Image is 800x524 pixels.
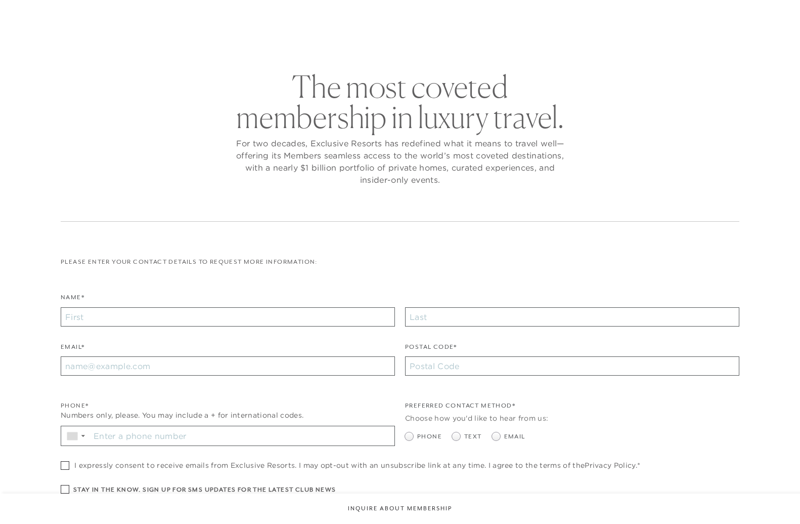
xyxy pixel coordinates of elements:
[61,356,395,376] input: name@example.com
[504,432,525,441] span: Email
[585,461,635,470] a: Privacy Policy
[61,401,395,411] div: Phone*
[464,432,482,441] span: Text
[61,426,90,446] div: Country Code Selector
[61,257,739,267] p: Please enter your contact details to request more information:
[73,485,739,495] h6: Stay in the know. Sign up for sms updates for the latest club news
[61,293,84,307] label: Name*
[90,426,394,446] input: Enter a phone number
[61,342,84,357] label: Email*
[233,137,567,186] p: For two decades, Exclusive Resorts has redefined what it means to travel well—offering its Member...
[405,413,739,424] div: Choose how you'd like to hear from us:
[753,12,767,19] button: Open navigation
[405,401,515,416] legend: Preferred Contact Method*
[80,433,86,439] span: ▼
[405,342,457,357] label: Postal Code*
[405,356,739,376] input: Postal Code
[405,307,739,327] input: Last
[61,307,395,327] input: First
[417,432,442,441] span: Phone
[74,461,640,469] span: I expressly consent to receive emails from Exclusive Resorts. I may opt-out with an unsubscribe l...
[61,410,395,421] div: Numbers only, please. You may include a + for international codes.
[233,71,567,132] h2: The most coveted membership in luxury travel.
